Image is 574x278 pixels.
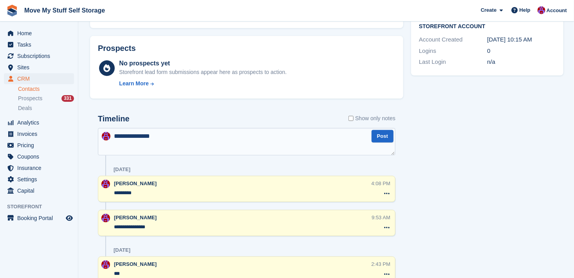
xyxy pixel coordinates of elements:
[4,51,74,61] a: menu
[17,73,64,84] span: CRM
[4,128,74,139] a: menu
[114,261,157,267] span: [PERSON_NAME]
[114,215,157,220] span: [PERSON_NAME]
[61,95,74,102] div: 331
[17,213,64,224] span: Booking Portal
[119,59,287,68] div: No prospects yet
[18,104,74,112] a: Deals
[481,6,496,14] span: Create
[101,214,110,222] img: Carrie Machin
[102,132,110,141] img: Carrie Machin
[487,47,555,56] div: 0
[487,35,555,44] div: [DATE] 10:15 AM
[17,174,64,185] span: Settings
[4,185,74,196] a: menu
[348,114,354,123] input: Show only notes
[17,140,64,151] span: Pricing
[4,174,74,185] a: menu
[17,28,64,39] span: Home
[18,94,74,103] a: Prospects 331
[372,260,390,268] div: 2:43 PM
[65,213,74,223] a: Preview store
[17,128,64,139] span: Invoices
[17,117,64,128] span: Analytics
[17,39,64,50] span: Tasks
[4,151,74,162] a: menu
[17,51,64,61] span: Subscriptions
[520,6,531,14] span: Help
[7,203,78,211] span: Storefront
[98,114,130,123] h2: Timeline
[4,140,74,151] a: menu
[372,130,393,143] button: Post
[17,151,64,162] span: Coupons
[4,28,74,39] a: menu
[119,79,287,88] a: Learn More
[419,35,487,44] div: Account Created
[21,4,108,17] a: Move My Stuff Self Storage
[372,214,390,221] div: 9:53 AM
[419,58,487,67] div: Last Login
[538,6,545,14] img: Carrie Machin
[4,117,74,128] a: menu
[547,7,567,14] span: Account
[114,247,130,253] div: [DATE]
[348,114,395,123] label: Show only notes
[101,260,110,269] img: Carrie Machin
[114,181,157,186] span: [PERSON_NAME]
[18,95,42,102] span: Prospects
[18,105,32,112] span: Deals
[17,185,64,196] span: Capital
[17,162,64,173] span: Insurance
[101,180,110,188] img: Carrie Machin
[114,166,130,173] div: [DATE]
[119,68,287,76] div: Storefront lead form submissions appear here as prospects to action.
[119,79,148,88] div: Learn More
[419,47,487,56] div: Logins
[372,180,390,187] div: 4:08 PM
[4,213,74,224] a: menu
[4,62,74,73] a: menu
[419,22,556,30] h2: Storefront Account
[4,39,74,50] a: menu
[18,85,74,93] a: Contacts
[487,58,555,67] div: n/a
[4,162,74,173] a: menu
[4,73,74,84] a: menu
[17,62,64,73] span: Sites
[6,5,18,16] img: stora-icon-8386f47178a22dfd0bd8f6a31ec36ba5ce8667c1dd55bd0f319d3a0aa187defe.svg
[98,44,136,53] h2: Prospects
